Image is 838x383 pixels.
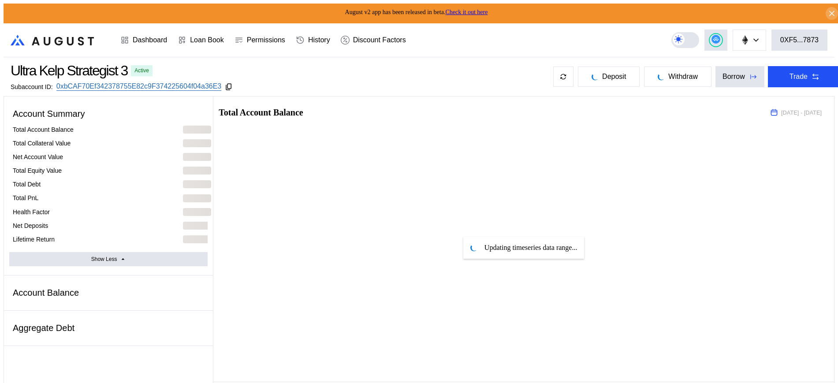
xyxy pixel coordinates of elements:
div: Health Factor [13,208,50,216]
div: Discount Factors [353,36,406,44]
div: History [308,36,330,44]
a: Check it out here [445,9,488,15]
div: Active [134,67,149,74]
button: 0XF5...7873 [771,30,827,51]
button: Show Less [9,252,208,266]
span: August v2 app has been released in beta. [345,9,488,15]
div: Trade [790,73,808,81]
button: Borrow [715,66,764,87]
img: pending [470,244,477,251]
a: Discount Factors [335,24,411,56]
a: History [291,24,335,56]
div: Dashboard [133,36,167,44]
img: chain logo [740,35,750,45]
div: Net Account Value [13,153,63,161]
h2: Total Account Balance [219,108,756,117]
div: Total Equity Value [13,167,62,175]
button: chain logo [733,30,766,51]
div: Account Balance [9,284,208,301]
img: pending [592,73,599,80]
a: 0xbCAF70Ef342378755E82c9F374225604f04a36E3 [56,82,222,91]
a: Loan Book [172,24,229,56]
div: Aggregate Debt [9,320,208,337]
div: Borrow [723,73,745,81]
div: Total Collateral Value [13,139,71,147]
div: 0XF5...7873 [780,36,819,44]
a: Permissions [229,24,291,56]
div: Show Less [91,256,117,262]
img: pending [658,73,665,80]
div: Permissions [247,36,285,44]
div: Total PnL [13,194,38,202]
div: Total Account Balance [13,126,74,134]
span: Deposit [602,73,626,81]
a: Dashboard [115,24,172,56]
button: pendingWithdraw [644,66,712,87]
div: Total Debt [13,180,41,188]
button: pendingDeposit [577,66,640,87]
div: Lifetime Return [13,235,55,243]
div: Net Deposits [13,222,48,230]
div: Ultra Kelp Strategist 3 [11,63,127,79]
span: Withdraw [668,73,698,81]
div: Loan Book [190,36,224,44]
div: Account Summary [9,105,208,123]
div: Subaccount ID: [11,83,53,90]
span: Updating timeseries data range... [484,244,577,252]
